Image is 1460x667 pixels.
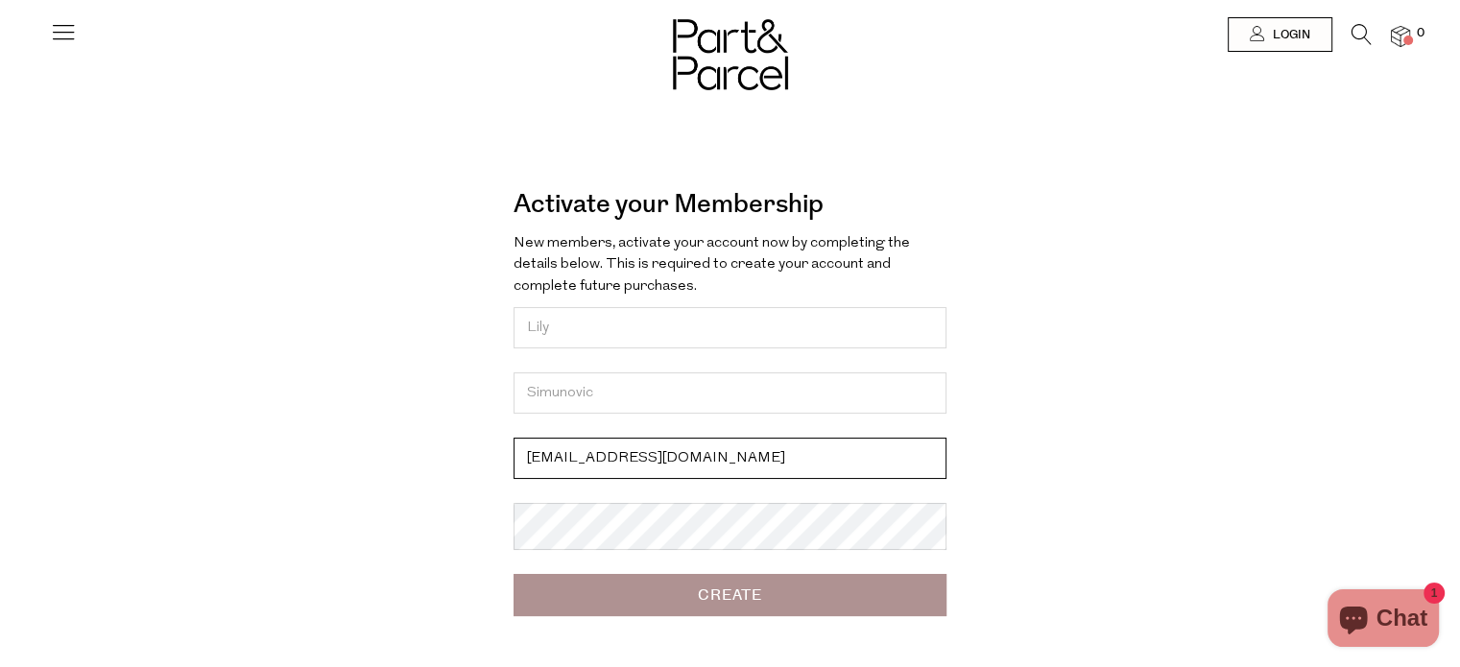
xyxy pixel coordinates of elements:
[514,372,946,414] input: Last Name
[1391,26,1410,46] a: 0
[514,574,946,616] input: Create
[1228,17,1332,52] a: Login
[673,19,788,90] img: Part&Parcel
[1268,27,1310,43] span: Login
[1322,589,1445,652] inbox-online-store-chat: Shopify online store chat
[1412,25,1429,42] span: 0
[514,438,946,479] input: Email
[514,182,824,226] a: Activate your Membership
[514,233,946,298] p: New members, activate your account now by completing the details below. This is required to creat...
[514,307,946,348] input: First Name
